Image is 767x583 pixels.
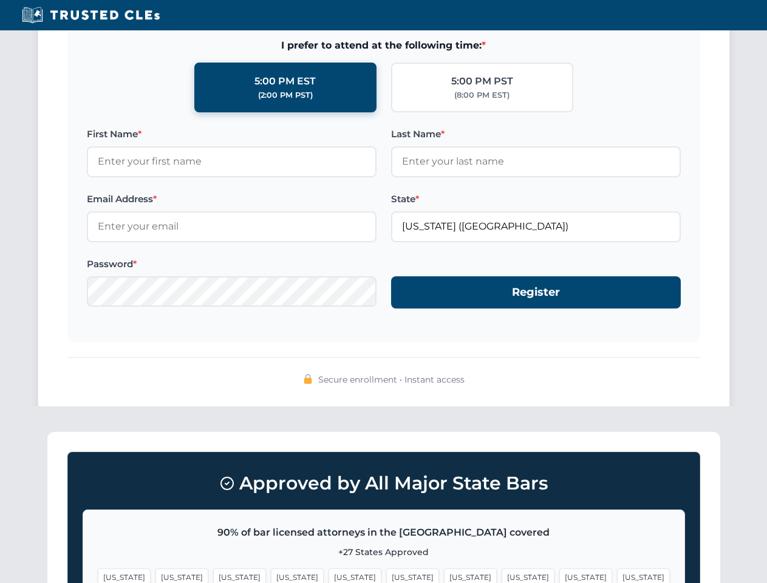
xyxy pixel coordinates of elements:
[318,373,465,386] span: Secure enrollment • Instant access
[391,146,681,177] input: Enter your last name
[391,192,681,206] label: State
[87,127,377,141] label: First Name
[83,467,685,500] h3: Approved by All Major State Bars
[98,525,670,540] p: 90% of bar licensed attorneys in the [GEOGRAPHIC_DATA] covered
[87,257,377,271] label: Password
[391,276,681,309] button: Register
[98,545,670,559] p: +27 States Approved
[258,89,313,101] div: (2:00 PM PST)
[87,192,377,206] label: Email Address
[87,211,377,242] input: Enter your email
[454,89,510,101] div: (8:00 PM EST)
[18,6,163,24] img: Trusted CLEs
[451,73,513,89] div: 5:00 PM PST
[391,127,681,141] label: Last Name
[254,73,316,89] div: 5:00 PM EST
[87,38,681,53] span: I prefer to attend at the following time:
[87,146,377,177] input: Enter your first name
[391,211,681,242] input: Florida (FL)
[303,374,313,384] img: 🔒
